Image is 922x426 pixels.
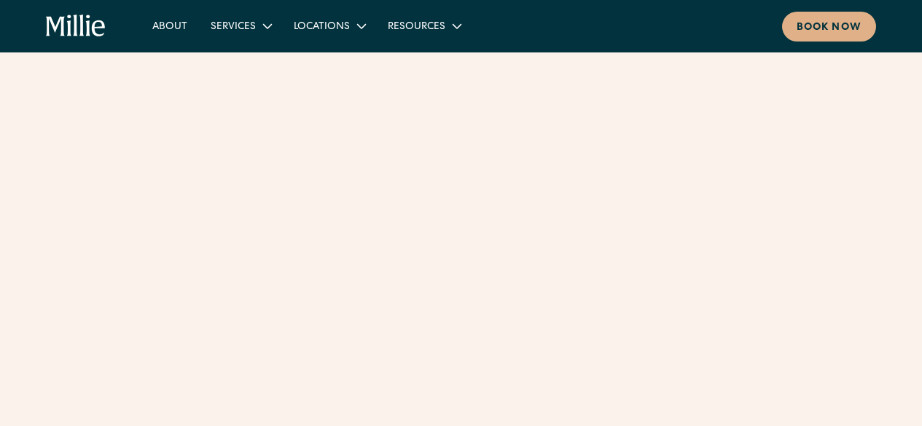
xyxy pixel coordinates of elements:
[797,20,862,36] div: Book now
[376,14,472,38] div: Resources
[211,20,256,35] div: Services
[46,15,106,38] a: home
[141,14,199,38] a: About
[199,14,282,38] div: Services
[294,20,350,35] div: Locations
[282,14,376,38] div: Locations
[388,20,445,35] div: Resources
[782,12,876,42] a: Book now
